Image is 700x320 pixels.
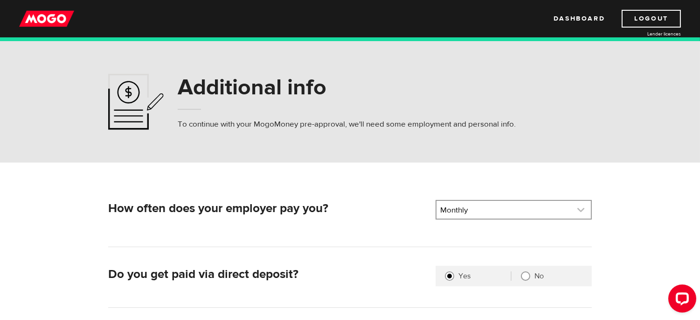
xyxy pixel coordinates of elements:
[19,10,74,28] img: mogo_logo-11ee424be714fa7cbb0f0f49df9e16ec.png
[554,10,605,28] a: Dashboard
[178,75,516,100] h1: Additional info
[108,267,428,282] h2: Do you get paid via direct deposit?
[534,271,582,281] label: No
[108,74,164,130] img: application-ef4f7aff46a5c1a1d42a38d909f5b40b.svg
[611,30,681,37] a: Lender licences
[108,201,428,216] h2: How often does your employer pay you?
[178,119,516,130] p: To continue with your MogoMoney pre-approval, we'll need some employment and personal info.
[622,10,681,28] a: Logout
[521,271,530,281] input: No
[661,281,700,320] iframe: LiveChat chat widget
[458,271,511,281] label: Yes
[445,271,454,281] input: Yes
